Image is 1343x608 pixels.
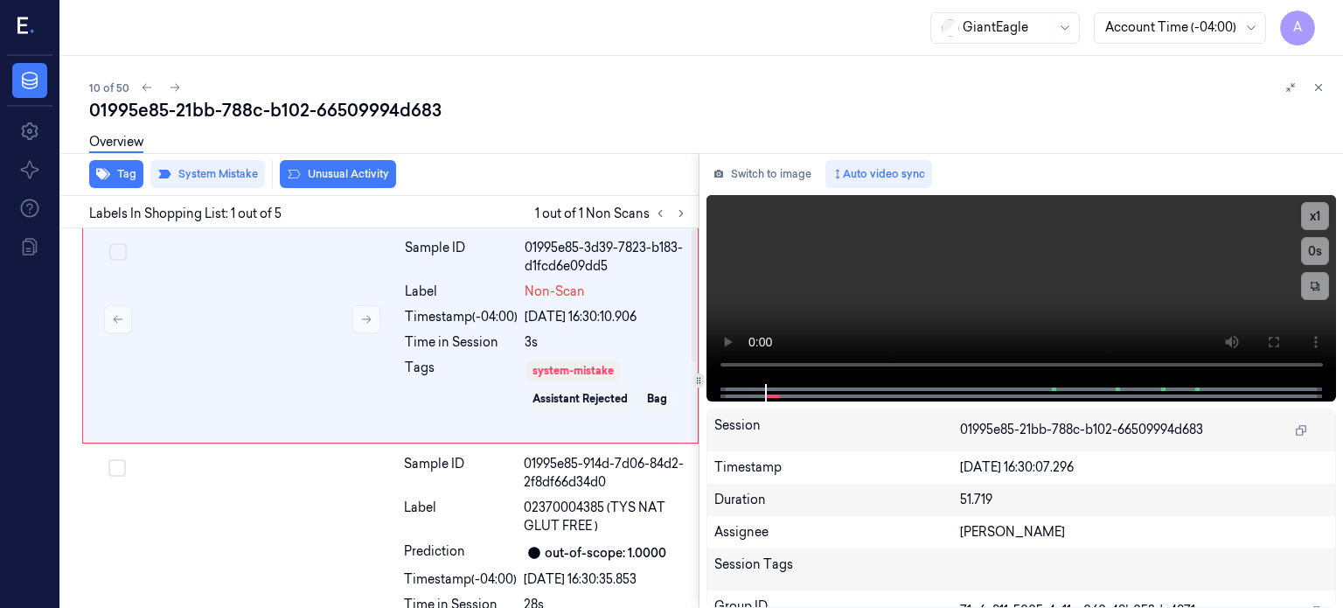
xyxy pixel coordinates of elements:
[532,363,614,379] div: system-mistake
[404,455,517,492] div: Sample ID
[535,203,692,224] span: 1 out of 1 Non Scans
[525,283,585,301] span: Non-Scan
[714,523,960,542] div: Assignee
[405,239,518,276] div: Sample ID
[89,98,1329,122] div: 01995e85-21bb-788c-b102-66509994d683
[404,499,517,535] div: Label
[404,570,517,589] div: Timestamp (-04:00)
[525,308,687,326] div: [DATE] 16:30:10.906
[1301,202,1329,230] button: x1
[960,421,1203,439] span: 01995e85-21bb-788c-b102-66509994d683
[89,80,129,95] span: 10 of 50
[714,491,960,509] div: Duration
[647,391,667,407] div: Bag
[404,542,517,563] div: Prediction
[524,570,688,589] div: [DATE] 16:30:35.853
[405,333,518,352] div: Time in Session
[108,459,126,477] button: Select row
[405,308,518,326] div: Timestamp (-04:00)
[1301,237,1329,265] button: 0s
[706,160,818,188] button: Switch to image
[960,458,1329,477] div: [DATE] 16:30:07.296
[405,283,518,301] div: Label
[960,523,1329,542] div: [PERSON_NAME]
[150,160,265,188] button: System Mistake
[825,160,932,188] button: Auto video sync
[545,544,666,563] div: out-of-scope: 1.0000
[525,239,687,276] div: 01995e85-3d39-7823-b183-d1fcd6e09dd5
[714,416,960,444] div: Session
[525,333,687,352] div: 3s
[89,205,282,223] span: Labels In Shopping List: 1 out of 5
[532,391,628,407] div: Assistant Rejected
[714,556,960,584] div: Session Tags
[1280,10,1315,45] button: A
[960,491,1329,509] div: 51.719
[524,455,688,492] div: 01995e85-914d-7d06-84d2-2f8df66d34d0
[280,160,396,188] button: Unusual Activity
[89,133,143,153] a: Overview
[89,160,143,188] button: Tag
[714,458,960,477] div: Timestamp
[405,359,518,432] div: Tags
[524,499,688,535] span: 02370004385 (TYS NAT GLUT FREE )
[109,243,127,261] button: Select row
